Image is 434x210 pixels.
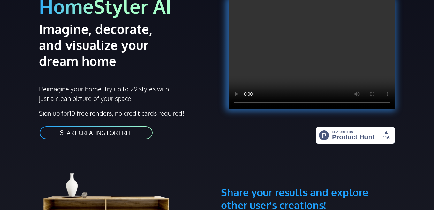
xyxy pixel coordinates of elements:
strong: 10 free renders [69,109,112,117]
img: HomeStyler AI - Interior Design Made Easy: One Click to Your Dream Home | Product Hunt [316,127,395,144]
p: Reimagine your home: try up to 29 styles with just a clean picture of your space. [39,84,170,103]
a: START CREATING FOR FREE [39,126,153,140]
h2: Imagine, decorate, and visualize your dream home [39,21,179,69]
p: Sign up for , no credit cards required! [39,108,213,118]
